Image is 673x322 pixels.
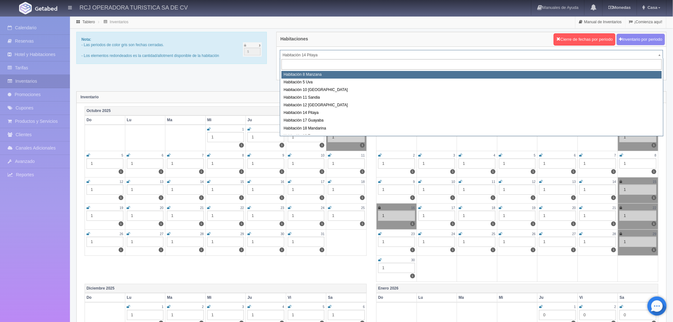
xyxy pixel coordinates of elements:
div: Habitación 5 Uva [281,79,662,86]
div: Habitación 12 [GEOGRAPHIC_DATA] [281,101,662,109]
div: Habitación 14 Pitaya [281,109,662,117]
div: Habitación 19 Tuna [281,132,662,140]
div: Habitación 11 Sandia [281,94,662,101]
div: Habitación 10 [GEOGRAPHIC_DATA] [281,86,662,94]
div: Habitación 8 Manzana [281,71,662,79]
div: Habitación 18 Mandarina [281,125,662,132]
div: Habitación 17 Guayaba [281,117,662,124]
